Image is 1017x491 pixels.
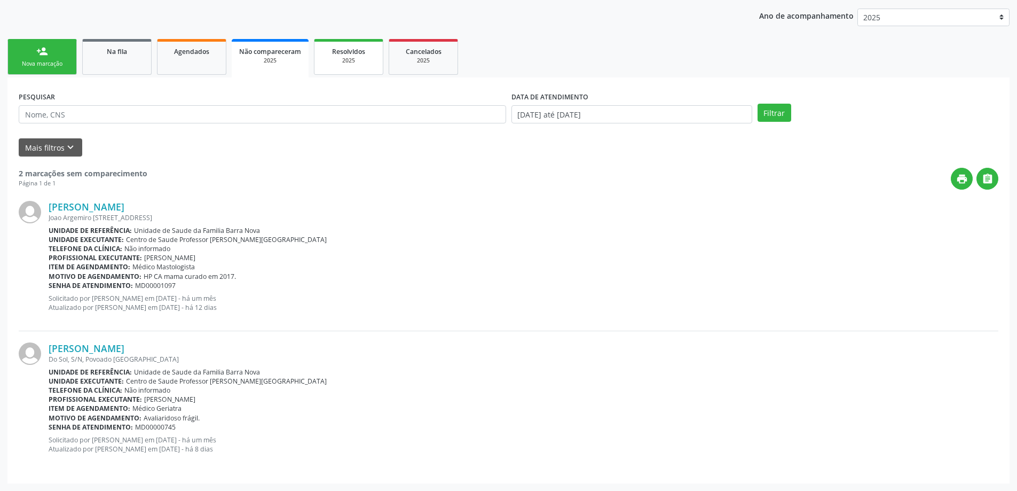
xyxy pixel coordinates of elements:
i: print [956,173,968,185]
span: Resolvidos [332,47,365,56]
span: Unidade de Saude da Familia Barra Nova [134,226,260,235]
div: Joao Argemiro [STREET_ADDRESS] [49,213,998,222]
span: Cancelados [406,47,442,56]
i: keyboard_arrow_down [65,142,76,153]
div: 2025 [322,57,375,65]
span: Avaliaridoso frágil. [144,414,200,423]
b: Telefone da clínica: [49,244,122,253]
button: print [951,168,973,190]
span: Centro de Saude Professor [PERSON_NAME][GEOGRAPHIC_DATA] [126,235,327,244]
span: [PERSON_NAME] [144,395,195,404]
strong: 2 marcações sem comparecimento [19,168,147,178]
p: Ano de acompanhamento [759,9,854,22]
div: Página 1 de 1 [19,179,147,188]
span: [PERSON_NAME] [144,253,195,262]
span: Médico Mastologista [132,262,195,271]
b: Senha de atendimento: [49,281,133,290]
p: Solicitado por [PERSON_NAME] em [DATE] - há um mês Atualizado por [PERSON_NAME] em [DATE] - há 12... [49,294,998,312]
span: Agendados [174,47,209,56]
img: img [19,201,41,223]
span: MD00000745 [135,423,176,432]
b: Unidade de referência: [49,226,132,235]
button:  [976,168,998,190]
b: Item de agendamento: [49,404,130,413]
b: Motivo de agendamento: [49,414,141,423]
input: Selecione um intervalo [511,105,752,123]
span: Médico Geriatra [132,404,182,413]
span: Na fila [107,47,127,56]
input: Nome, CNS [19,105,506,123]
label: DATA DE ATENDIMENTO [511,89,588,105]
img: img [19,342,41,365]
p: Solicitado por [PERSON_NAME] em [DATE] - há um mês Atualizado por [PERSON_NAME] em [DATE] - há 8 ... [49,435,998,454]
span: Unidade de Saude da Familia Barra Nova [134,368,260,377]
b: Profissional executante: [49,395,142,404]
b: Senha de atendimento: [49,423,133,432]
span: MD00001097 [135,281,176,290]
span: Centro de Saude Professor [PERSON_NAME][GEOGRAPHIC_DATA] [126,377,327,386]
label: PESQUISAR [19,89,55,105]
b: Item de agendamento: [49,262,130,271]
a: [PERSON_NAME] [49,201,124,213]
button: Filtrar [758,104,791,122]
span: Não compareceram [239,47,301,56]
div: person_add [36,45,48,57]
span: Não informado [124,386,170,395]
div: 2025 [397,57,450,65]
a: [PERSON_NAME] [49,342,124,354]
b: Motivo de agendamento: [49,272,141,281]
div: Nova marcação [15,60,69,68]
b: Unidade de referência: [49,368,132,377]
button: Mais filtroskeyboard_arrow_down [19,138,82,157]
span: HP CA mama curado em 2017. [144,272,236,281]
div: Do Sol, S/N, Povoado [GEOGRAPHIC_DATA] [49,355,998,364]
b: Unidade executante: [49,377,124,386]
b: Profissional executante: [49,253,142,262]
b: Unidade executante: [49,235,124,244]
div: 2025 [239,57,301,65]
span: Não informado [124,244,170,253]
b: Telefone da clínica: [49,386,122,395]
i:  [982,173,994,185]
